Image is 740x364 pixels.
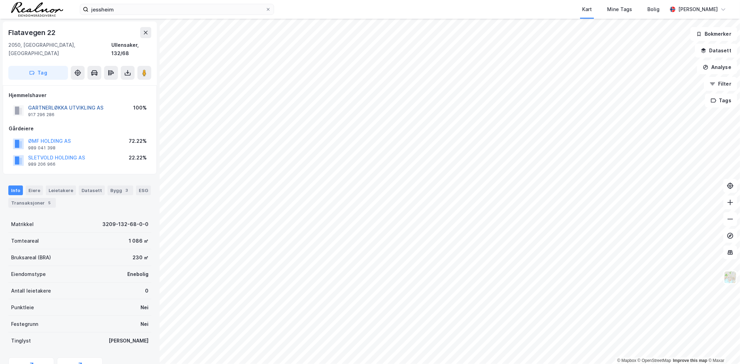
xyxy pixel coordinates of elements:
[11,270,46,278] div: Eiendomstype
[9,91,151,99] div: Hjemmelshaver
[8,41,111,58] div: 2050, [GEOGRAPHIC_DATA], [GEOGRAPHIC_DATA]
[705,331,740,364] div: Kontrollprogram for chat
[11,287,51,295] div: Antall leietakere
[673,358,707,363] a: Improve this map
[705,94,737,107] button: Tags
[647,5,660,14] div: Bolig
[133,253,148,262] div: 230 ㎡
[11,253,51,262] div: Bruksareal (BRA)
[724,271,737,284] img: Z
[26,185,43,195] div: Eiere
[127,270,148,278] div: Enebolig
[133,104,147,112] div: 100%
[129,137,147,145] div: 72.22%
[111,41,151,58] div: Ullensaker, 132/68
[11,337,31,345] div: Tinglyst
[102,220,148,228] div: 3209-132-68-0-0
[11,303,34,312] div: Punktleie
[46,185,76,195] div: Leietakere
[88,4,265,15] input: Søk på adresse, matrikkel, gårdeiere, leietakere eller personer
[129,154,147,162] div: 22.22%
[108,185,133,195] div: Bygg
[109,337,148,345] div: [PERSON_NAME]
[11,2,63,17] img: realnor-logo.934646d98de889bb5806.png
[11,237,39,245] div: Tomteareal
[8,66,68,80] button: Tag
[141,303,148,312] div: Nei
[124,187,130,194] div: 3
[704,77,737,91] button: Filter
[697,60,737,74] button: Analyse
[8,198,56,208] div: Transaksjoner
[678,5,718,14] div: [PERSON_NAME]
[136,185,151,195] div: ESG
[145,287,148,295] div: 0
[11,320,38,328] div: Festegrunn
[638,358,671,363] a: OpenStreetMap
[28,145,56,151] div: 989 041 398
[28,162,56,167] div: 989 206 966
[141,320,148,328] div: Nei
[705,331,740,364] iframe: Chat Widget
[46,199,53,206] div: 5
[28,112,54,118] div: 917 296 286
[129,237,148,245] div: 1 086 ㎡
[690,27,737,41] button: Bokmerker
[607,5,632,14] div: Mine Tags
[8,27,57,38] div: Flatavegen 22
[582,5,592,14] div: Kart
[617,358,636,363] a: Mapbox
[11,220,34,228] div: Matrikkel
[695,44,737,58] button: Datasett
[8,185,23,195] div: Info
[9,124,151,133] div: Gårdeiere
[79,185,105,195] div: Datasett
